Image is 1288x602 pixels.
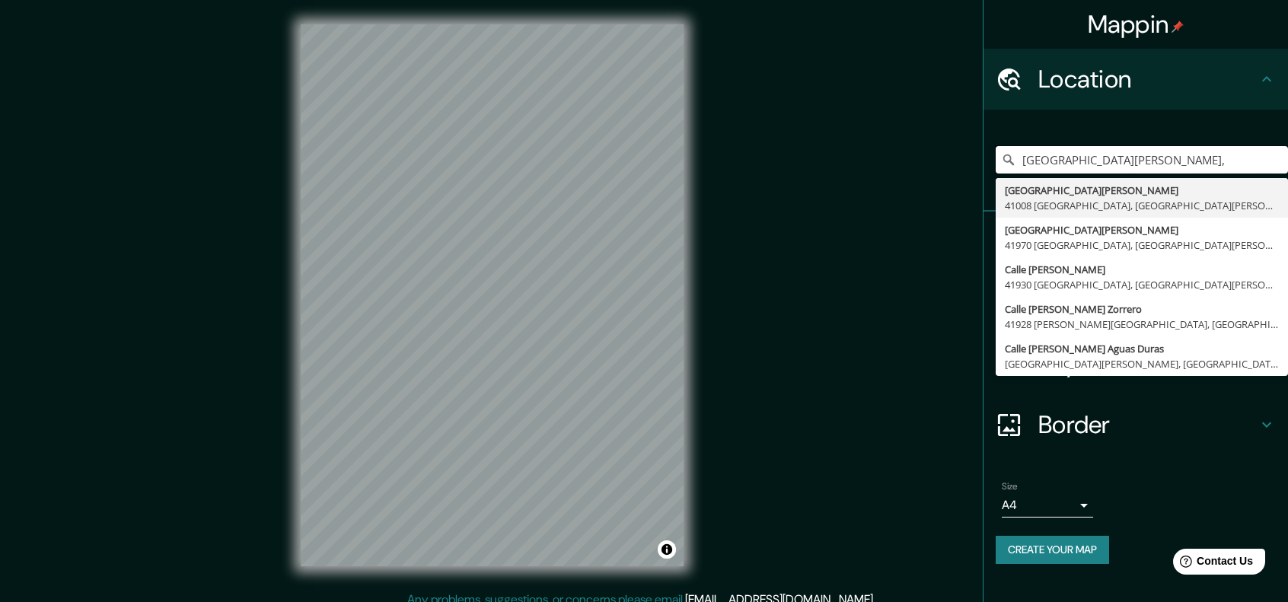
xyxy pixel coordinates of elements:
[1005,198,1279,213] div: 41008 [GEOGRAPHIC_DATA], [GEOGRAPHIC_DATA][PERSON_NAME], [GEOGRAPHIC_DATA]
[1038,409,1258,440] h4: Border
[301,24,684,566] canvas: Map
[1088,9,1184,40] h4: Mappin
[1005,301,1279,317] div: Calle [PERSON_NAME] Zorrero
[984,212,1288,272] div: Pins
[984,49,1288,110] div: Location
[984,394,1288,455] div: Border
[984,333,1288,394] div: Layout
[1005,317,1279,332] div: 41928 [PERSON_NAME][GEOGRAPHIC_DATA], [GEOGRAPHIC_DATA][PERSON_NAME], [GEOGRAPHIC_DATA]
[1038,64,1258,94] h4: Location
[658,540,676,559] button: Toggle attribution
[1005,277,1279,292] div: 41930 [GEOGRAPHIC_DATA], [GEOGRAPHIC_DATA][PERSON_NAME], [GEOGRAPHIC_DATA]
[1005,183,1279,198] div: [GEOGRAPHIC_DATA][PERSON_NAME]
[984,272,1288,333] div: Style
[996,536,1109,564] button: Create your map
[996,146,1288,174] input: Pick your city or area
[1002,493,1093,518] div: A4
[1038,349,1258,379] h4: Layout
[1005,237,1279,253] div: 41970 [GEOGRAPHIC_DATA], [GEOGRAPHIC_DATA][PERSON_NAME], [GEOGRAPHIC_DATA]
[1172,21,1184,33] img: pin-icon.png
[1005,222,1279,237] div: [GEOGRAPHIC_DATA][PERSON_NAME]
[1002,480,1018,493] label: Size
[1153,543,1271,585] iframe: Help widget launcher
[1005,262,1279,277] div: Calle [PERSON_NAME]
[1005,341,1279,356] div: Calle [PERSON_NAME] Aguas Duras
[1005,356,1279,371] div: [GEOGRAPHIC_DATA][PERSON_NAME], [GEOGRAPHIC_DATA][PERSON_NAME], [GEOGRAPHIC_DATA]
